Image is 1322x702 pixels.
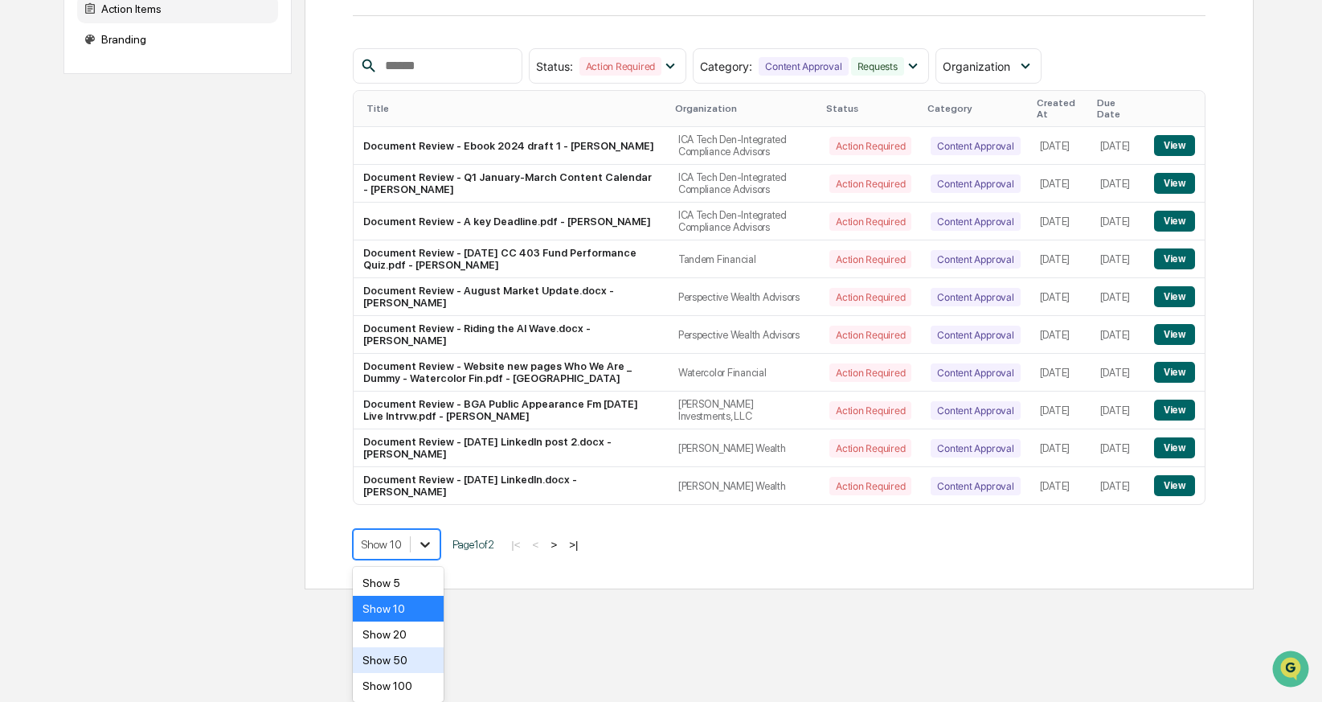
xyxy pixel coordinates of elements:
div: 🗄️ [117,204,129,217]
div: Title [366,103,661,114]
button: |< [506,538,525,552]
td: Document Review - Q1 January-March Content Calendar - [PERSON_NAME] [354,165,668,203]
div: Content Approval [931,401,1020,420]
td: [DATE] [1030,127,1091,165]
td: Tandem Financial [669,240,820,278]
div: Show 50 [353,647,444,673]
span: Category : [700,60,752,73]
div: Requests [851,57,904,76]
p: How can we help? [16,34,293,60]
button: Start new chat [273,128,293,147]
td: [DATE] [1091,392,1144,429]
td: [DATE] [1091,354,1144,392]
td: Document Review - A key Deadline.pdf - [PERSON_NAME] [354,203,668,240]
td: [DATE] [1030,392,1091,429]
td: Perspective Wealth Advisors [669,278,820,316]
td: [DATE] [1030,240,1091,278]
span: Attestations [133,203,199,219]
td: Document Review - [DATE] LinkedIn.docx - [PERSON_NAME] [354,467,668,504]
button: > [546,538,562,552]
td: Document Review - [DATE] LinkedIn post 2.docx - [PERSON_NAME] [354,429,668,467]
td: [DATE] [1030,354,1091,392]
div: Action Required [829,288,911,306]
div: Due Date [1097,97,1138,120]
td: [DATE] [1091,165,1144,203]
div: Action Required [829,477,911,495]
button: < [528,538,544,552]
td: Document Review - [DATE] CC 403 Fund Performance Quiz.pdf - [PERSON_NAME] [354,240,668,278]
div: Content Approval [931,137,1020,155]
div: Content Approval [931,174,1020,193]
td: [DATE] [1030,165,1091,203]
div: Created At [1037,97,1084,120]
td: ICA Tech Den-Integrated Compliance Advisors [669,165,820,203]
div: Start new chat [55,123,264,139]
td: [PERSON_NAME] Investments, LLC [669,392,820,429]
div: Action Required [829,250,911,269]
button: View [1154,437,1195,458]
td: Perspective Wealth Advisors [669,316,820,354]
div: Action Required [829,326,911,344]
div: We're available if you need us! [55,139,203,152]
div: Content Approval [931,326,1020,344]
div: Content Approval [931,439,1020,458]
span: Pylon [160,273,194,285]
td: Document Review - Ebook 2024 draft 1 - [PERSON_NAME] [354,127,668,165]
div: Content Approval [931,363,1020,382]
button: View [1154,324,1195,345]
button: View [1154,248,1195,269]
div: Action Required [829,212,911,231]
div: Show 5 [353,570,444,596]
div: Status [826,103,915,114]
div: Category [927,103,1023,114]
div: Content Approval [931,212,1020,231]
div: Show 10 [353,596,444,622]
button: View [1154,173,1195,194]
td: Document Review - Riding the AI Wave.docx - [PERSON_NAME] [354,316,668,354]
div: Action Required [829,137,911,155]
iframe: Open customer support [1271,649,1314,692]
button: View [1154,362,1195,383]
div: Organization [675,103,813,114]
div: Content Approval [931,288,1020,306]
td: [DATE] [1091,203,1144,240]
a: 🗄️Attestations [110,196,206,225]
a: 🔎Data Lookup [10,227,108,256]
td: [DATE] [1091,467,1144,504]
td: ICA Tech Den-Integrated Compliance Advisors [669,127,820,165]
span: Data Lookup [32,233,101,249]
td: [DATE] [1091,429,1144,467]
td: [DATE] [1091,316,1144,354]
td: [DATE] [1030,429,1091,467]
button: View [1154,286,1195,307]
div: Show 100 [353,673,444,699]
img: 1746055101610-c473b297-6a78-478c-a979-82029cc54cd1 [16,123,45,152]
span: Page 1 of 2 [452,538,494,551]
a: 🖐️Preclearance [10,196,110,225]
div: Action Required [579,57,661,76]
td: Document Review - August Market Update.docx - [PERSON_NAME] [354,278,668,316]
td: [DATE] [1091,127,1144,165]
div: 🖐️ [16,204,29,217]
td: [DATE] [1030,467,1091,504]
span: Preclearance [32,203,104,219]
div: Content Approval [931,477,1020,495]
span: Organization [943,60,1010,73]
button: View [1154,400,1195,421]
button: View [1154,211,1195,232]
div: Action Required [829,401,911,420]
div: Action Required [829,439,911,458]
td: [DATE] [1030,316,1091,354]
button: >| [564,538,583,552]
div: Content Approval [759,57,848,76]
div: Show 20 [353,622,444,647]
div: 🔎 [16,235,29,248]
button: View [1154,135,1195,156]
td: ICA Tech Den-Integrated Compliance Advisors [669,203,820,240]
a: Powered byPylon [113,272,194,285]
td: [PERSON_NAME] Wealth [669,429,820,467]
div: Action Required [829,174,911,193]
td: [DATE] [1091,240,1144,278]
